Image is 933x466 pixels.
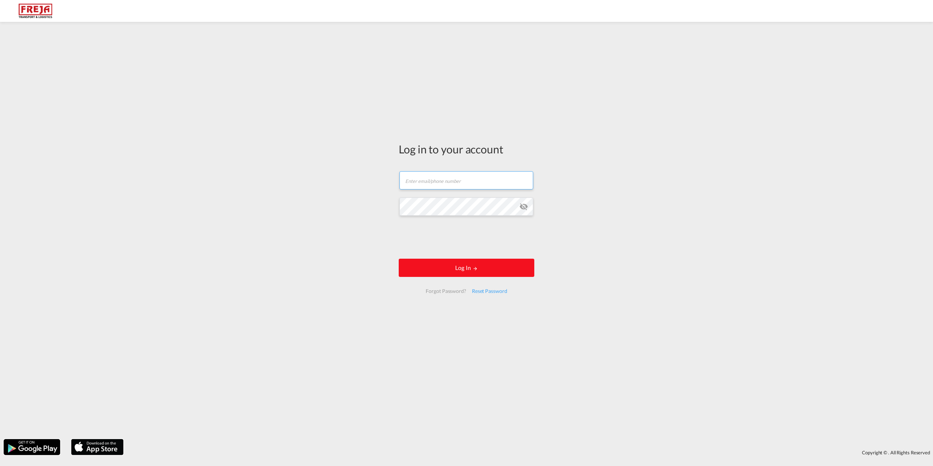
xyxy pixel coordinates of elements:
[3,438,61,456] img: google.png
[411,223,522,251] iframe: reCAPTCHA
[519,202,528,211] md-icon: icon-eye-off
[70,438,124,456] img: apple.png
[399,171,533,189] input: Enter email/phone number
[11,3,60,19] img: 586607c025bf11f083711d99603023e7.png
[469,285,510,298] div: Reset Password
[423,285,469,298] div: Forgot Password?
[399,141,534,157] div: Log in to your account
[127,446,933,459] div: Copyright © . All Rights Reserved
[399,259,534,277] button: LOGIN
